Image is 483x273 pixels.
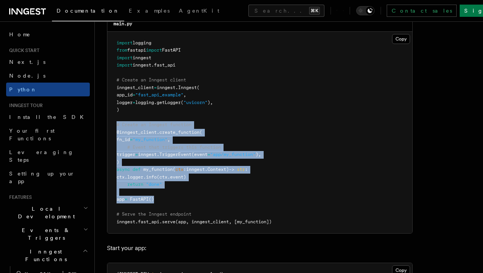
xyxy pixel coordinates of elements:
[127,145,221,150] span: # Event that triggers this function
[117,130,157,135] span: @inngest_client
[117,122,191,127] span: # Create an Inngest function
[178,85,197,90] span: Inngest
[133,40,151,45] span: logging
[57,8,120,14] span: Documentation
[157,174,186,180] span: (ctx.event)
[154,62,175,68] span: fast_api
[9,73,45,79] span: Node.js
[6,124,90,145] a: Your first Functions
[146,174,157,180] span: info
[356,6,374,15] button: Toggle dark mode
[133,55,151,60] span: inngest
[6,194,32,200] span: Features
[133,137,167,142] span: "my_function"
[205,167,207,172] span: .
[117,197,125,202] span: app
[125,174,127,180] span: .
[6,167,90,188] a: Setting up your app
[117,47,127,53] span: from
[248,5,324,17] button: Search...⌘K
[174,2,224,21] a: AgentKit
[309,7,320,15] kbd: ⌘K
[124,2,174,21] a: Examples
[157,100,181,105] span: getLogger
[207,167,229,172] span: Context)
[9,149,74,163] span: Leveraging Steps
[146,47,162,53] span: import
[6,102,43,109] span: Inngest tour
[127,47,146,53] span: fastapi
[6,205,83,220] span: Local Development
[52,2,124,21] a: Documentation
[157,85,175,90] span: inngest
[117,174,125,180] span: ctx
[9,171,75,184] span: Setting up your app
[135,219,138,224] span: .
[186,167,205,172] span: inngest
[6,202,90,223] button: Local Development
[159,219,162,224] span: .
[151,62,154,68] span: .
[9,128,55,141] span: Your first Functions
[9,114,88,120] span: Install the SDK
[117,211,191,217] span: # Serve the Inngest endpoint
[199,130,202,135] span: (
[175,167,183,172] span: ctx
[130,197,149,202] span: FastAPI
[133,62,151,68] span: inngest
[117,62,133,68] span: import
[9,86,37,93] span: Python
[162,47,181,53] span: FastAPI
[6,83,90,96] a: Python
[159,152,191,157] span: TriggerEvent
[117,137,130,142] span: fn_id
[159,130,199,135] span: create_function
[245,167,248,172] span: :
[6,28,90,41] a: Home
[167,137,170,142] span: ,
[6,223,90,245] button: Events & Triggers
[173,167,175,172] span: (
[143,174,146,180] span: .
[210,152,256,157] span: "app/my_function"
[133,167,141,172] span: def
[117,152,135,157] span: trigger
[179,8,219,14] span: AgentKit
[149,197,154,202] span: ()
[197,85,199,90] span: (
[117,92,133,97] span: app_id
[133,92,135,97] span: =
[6,145,90,167] a: Leveraging Steps
[117,77,186,83] span: # Create an Inngest client
[135,92,183,97] span: "fast_api_example"
[127,174,143,180] span: logger
[133,100,135,105] span: =
[129,8,170,14] span: Examples
[175,219,272,224] span: (app, inngest_client, [my_function])
[127,182,143,187] span: return
[6,47,39,54] span: Quick start
[130,137,133,142] span: =
[6,69,90,83] a: Node.js
[229,167,234,172] span: ->
[237,167,245,172] span: str
[138,219,159,224] span: fast_api
[183,167,186,172] span: :
[181,100,183,105] span: (
[117,85,154,90] span: inngest_client
[154,85,157,90] span: =
[9,31,31,38] span: Home
[107,243,413,253] p: Start your app:
[392,34,410,44] button: Copy
[9,59,45,65] span: Next.js
[146,182,162,187] span: "done"
[125,197,127,202] span: =
[207,152,210,157] span: =
[162,219,175,224] span: serve
[191,152,207,157] span: (event
[113,21,132,26] code: main.py
[6,248,83,263] span: Inngest Functions
[117,100,133,105] span: logger
[117,159,119,165] span: )
[183,92,186,97] span: ,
